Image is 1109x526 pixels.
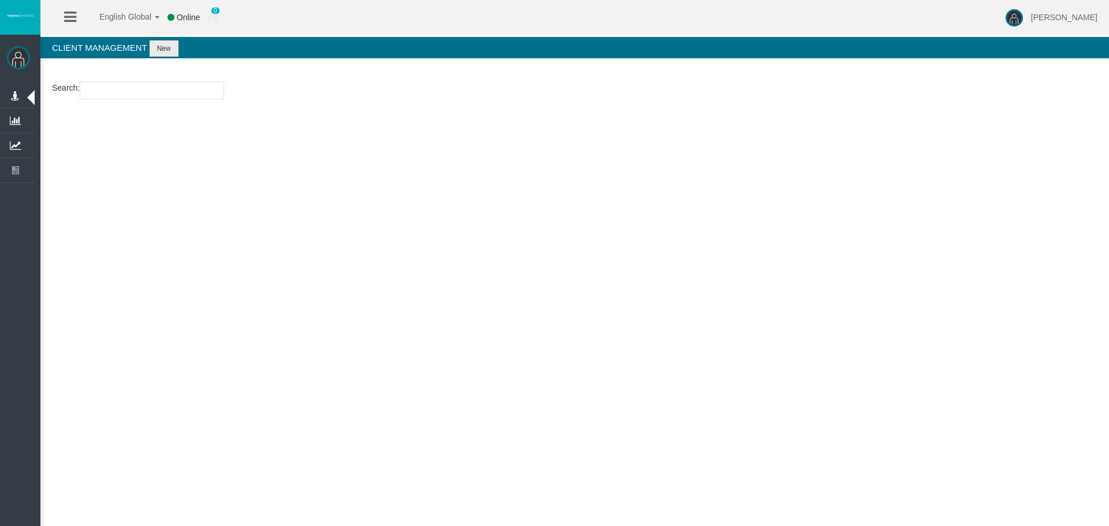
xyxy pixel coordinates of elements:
[150,40,178,57] button: New
[52,81,1097,99] p: :
[6,13,35,18] img: logo.svg
[1006,9,1023,27] img: user-image
[84,12,151,21] span: English Global
[52,43,147,53] span: Client Management
[208,12,217,24] img: user_small.png
[1031,13,1097,22] span: [PERSON_NAME]
[211,7,220,14] span: 0
[177,13,200,22] span: Online
[52,81,77,95] label: Search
